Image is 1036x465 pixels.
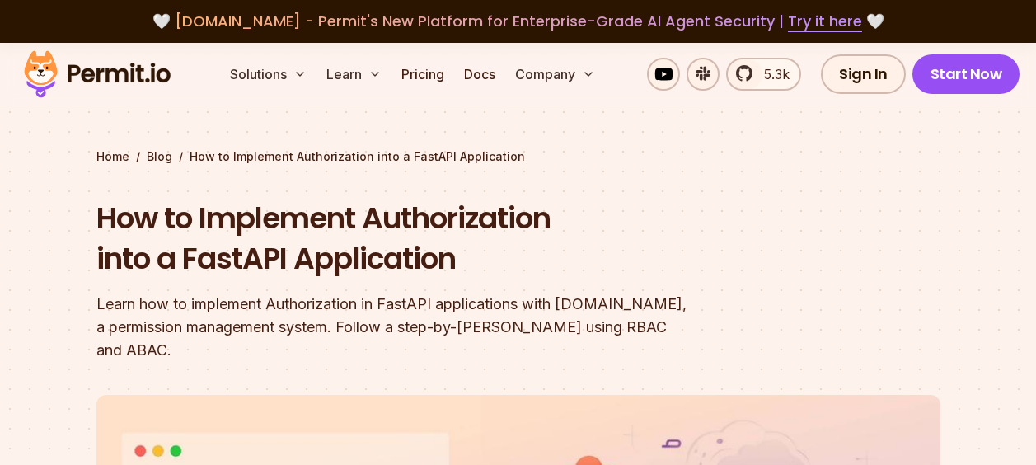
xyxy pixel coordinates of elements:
a: Try it here [788,11,862,32]
a: Pricing [395,58,451,91]
img: Permit logo [16,46,178,102]
a: Start Now [912,54,1020,94]
a: Sign In [821,54,906,94]
button: Solutions [223,58,313,91]
div: 🤍 🤍 [40,10,996,33]
button: Company [509,58,602,91]
a: Docs [457,58,502,91]
span: 5.3k [754,64,790,84]
button: Learn [320,58,388,91]
h1: How to Implement Authorization into a FastAPI Application [96,198,729,279]
div: / / [96,148,940,165]
span: [DOMAIN_NAME] - Permit's New Platform for Enterprise-Grade AI Agent Security | [175,11,862,31]
div: Learn how to implement Authorization in FastAPI applications with [DOMAIN_NAME], a permission man... [96,293,729,362]
a: 5.3k [726,58,801,91]
a: Blog [147,148,172,165]
a: Home [96,148,129,165]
